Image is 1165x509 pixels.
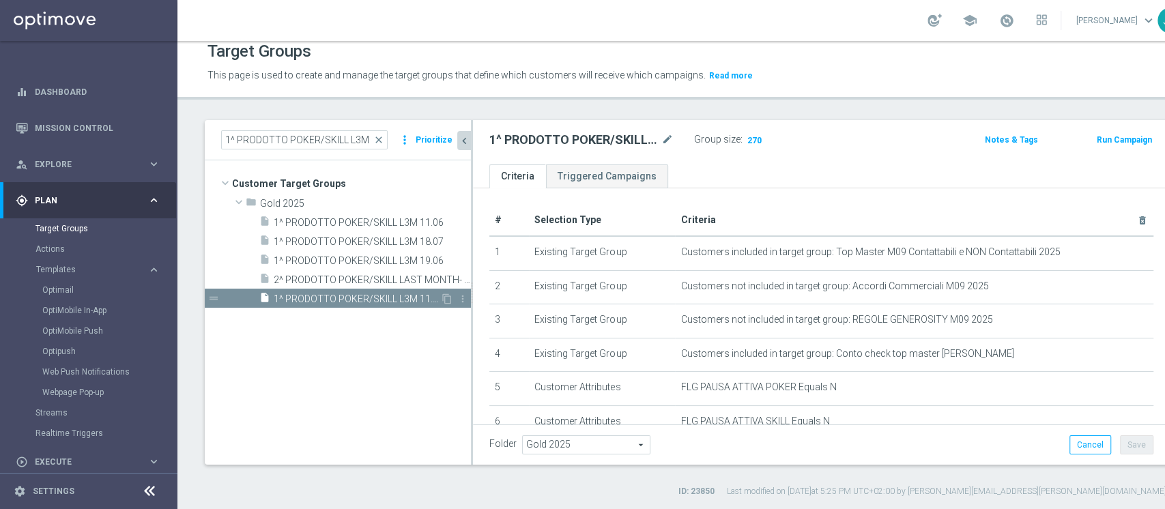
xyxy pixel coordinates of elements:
[36,265,147,274] div: Templates
[489,338,529,372] td: 4
[489,372,529,406] td: 5
[15,456,161,467] button: play_circle_outline Execute keyboard_arrow_right
[1137,215,1148,226] i: delete_forever
[529,338,675,372] td: Existing Target Group
[42,362,176,382] div: Web Push Notifications
[35,74,160,110] a: Dashboard
[746,135,763,148] span: 270
[740,134,743,145] label: :
[42,280,176,300] div: Optimail
[529,405,675,439] td: Customer Attributes
[529,372,675,406] td: Customer Attributes
[708,68,754,83] button: Read more
[14,485,26,497] i: settings
[15,87,161,98] button: equalizer Dashboard
[207,42,311,61] h1: Target Groups
[983,132,1039,147] button: Notes & Tags
[260,198,471,209] span: Gold 2025
[259,273,270,289] i: insert_drive_file
[42,321,176,341] div: OptiMobile Push
[35,259,176,403] div: Templates
[147,194,160,207] i: keyboard_arrow_right
[680,214,715,225] span: Criteria
[259,235,270,250] i: insert_drive_file
[16,158,147,171] div: Explore
[259,292,270,308] i: insert_drive_file
[15,123,161,134] button: Mission Control
[489,205,529,236] th: #
[16,456,147,468] div: Execute
[16,158,28,171] i: person_search
[442,293,452,304] i: Duplicate Target group
[16,74,160,110] div: Dashboard
[35,218,176,239] div: Target Groups
[33,487,74,495] a: Settings
[35,244,142,254] a: Actions
[680,381,836,393] span: FLG PAUSA ATTIVA POKER Equals N
[457,293,468,304] i: more_vert
[15,159,161,170] button: person_search Explore keyboard_arrow_right
[259,254,270,270] i: insert_drive_file
[489,236,529,270] td: 1
[274,274,471,286] span: 2^ PRODOTTO POKER/SKILL LAST MONTH- GGR POKER/SKILL M04 &gt;10 EURO - ESCLUDERE 1^ PRODOTTO POKER...
[529,270,675,304] td: Existing Target Group
[680,416,829,427] span: FLG PAUSA ATTIVA SKILL Equals N
[42,285,142,295] a: Optimail
[694,134,740,145] label: Group size
[147,158,160,171] i: keyboard_arrow_right
[42,387,142,398] a: Webpage Pop-up
[274,293,440,305] span: 1^ PRODOTTO POKER/SKILL L3M 11.09
[1069,435,1111,454] button: Cancel
[35,239,176,259] div: Actions
[35,403,176,423] div: Streams
[680,280,988,292] span: Customers not included in target group: Accordi Commerciali M09 2025
[680,348,1013,360] span: Customers included in target group: Conto check top master [PERSON_NAME]
[529,205,675,236] th: Selection Type
[414,131,455,149] button: Prioritize
[489,438,517,450] label: Folder
[221,130,388,149] input: Quick find group or folder
[489,270,529,304] td: 2
[16,456,28,468] i: play_circle_outline
[274,236,471,248] span: 1^ PRODOTTO POKER/SKILL L3M 18.07
[42,305,142,316] a: OptiMobile In-App
[35,423,176,443] div: Realtime Triggers
[42,325,142,336] a: OptiMobile Push
[489,164,546,188] a: Criteria
[16,86,28,98] i: equalizer
[42,341,176,362] div: Optipush
[1141,13,1156,28] span: keyboard_arrow_down
[15,195,161,206] button: gps_fixed Plan keyboard_arrow_right
[1075,10,1157,31] a: [PERSON_NAME]keyboard_arrow_down
[16,110,160,146] div: Mission Control
[274,255,471,267] span: 1^ PRODOTTO POKER/SKILL L3M 19.06
[42,382,176,403] div: Webpage Pop-up
[373,134,384,145] span: close
[35,458,147,466] span: Execute
[661,132,674,148] i: mode_edit
[35,160,147,169] span: Explore
[678,486,715,497] label: ID: 23850
[680,314,992,325] span: Customers not included in target group: REGOLE GENEROSITY M09 2025
[207,70,706,81] span: This page is used to create and manage the target groups that define which customers will receive...
[259,216,270,231] i: insert_drive_file
[35,110,160,146] a: Mission Control
[529,236,675,270] td: Existing Target Group
[35,264,161,275] button: Templates keyboard_arrow_right
[35,407,142,418] a: Streams
[42,346,142,357] a: Optipush
[489,304,529,338] td: 3
[1120,435,1153,454] button: Save
[232,174,471,193] span: Customer Target Groups
[246,197,257,212] i: folder
[36,265,134,274] span: Templates
[147,455,160,468] i: keyboard_arrow_right
[529,304,675,338] td: Existing Target Group
[962,13,977,28] span: school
